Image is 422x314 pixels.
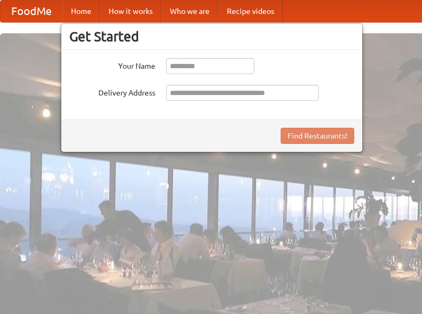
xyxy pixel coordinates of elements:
[69,28,354,45] h3: Get Started
[100,1,161,22] a: How it works
[218,1,283,22] a: Recipe videos
[161,1,218,22] a: Who we are
[69,85,155,98] label: Delivery Address
[62,1,100,22] a: Home
[1,1,62,22] a: FoodMe
[281,128,354,144] button: Find Restaurants!
[69,58,155,71] label: Your Name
